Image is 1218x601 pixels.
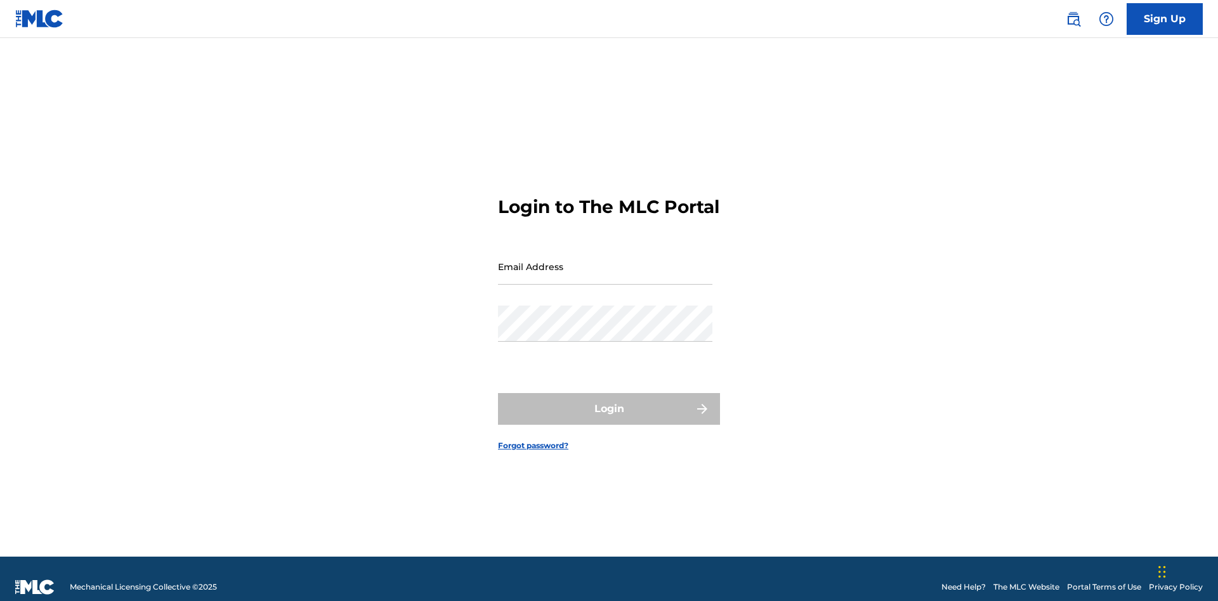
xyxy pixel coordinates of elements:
a: Portal Terms of Use [1067,581,1141,593]
h3: Login to The MLC Portal [498,196,719,218]
img: MLC Logo [15,10,64,28]
img: search [1066,11,1081,27]
a: Privacy Policy [1149,581,1203,593]
span: Mechanical Licensing Collective © 2025 [70,581,217,593]
iframe: Chat Widget [1155,540,1218,601]
a: Need Help? [941,581,986,593]
div: Help [1094,6,1119,32]
a: Public Search [1061,6,1086,32]
img: logo [15,579,55,595]
a: Sign Up [1127,3,1203,35]
div: Drag [1158,553,1166,591]
a: Forgot password? [498,440,568,451]
a: The MLC Website [993,581,1059,593]
img: help [1099,11,1114,27]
